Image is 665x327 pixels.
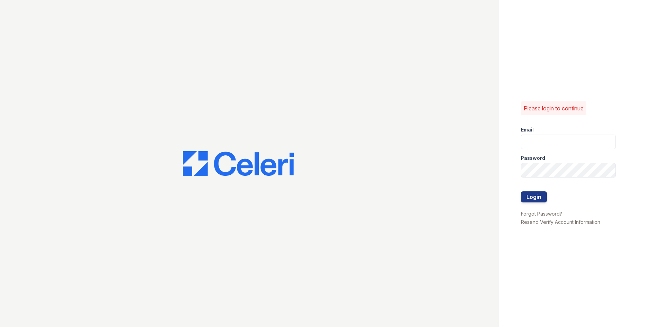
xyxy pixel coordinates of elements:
img: CE_Logo_Blue-a8612792a0a2168367f1c8372b55b34899dd931a85d93a1a3d3e32e68fde9ad4.png [183,151,294,176]
a: Forgot Password? [521,211,562,217]
a: Resend Verify Account Information [521,219,600,225]
button: Login [521,191,547,202]
label: Email [521,126,534,133]
label: Password [521,155,545,162]
p: Please login to continue [524,104,584,112]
